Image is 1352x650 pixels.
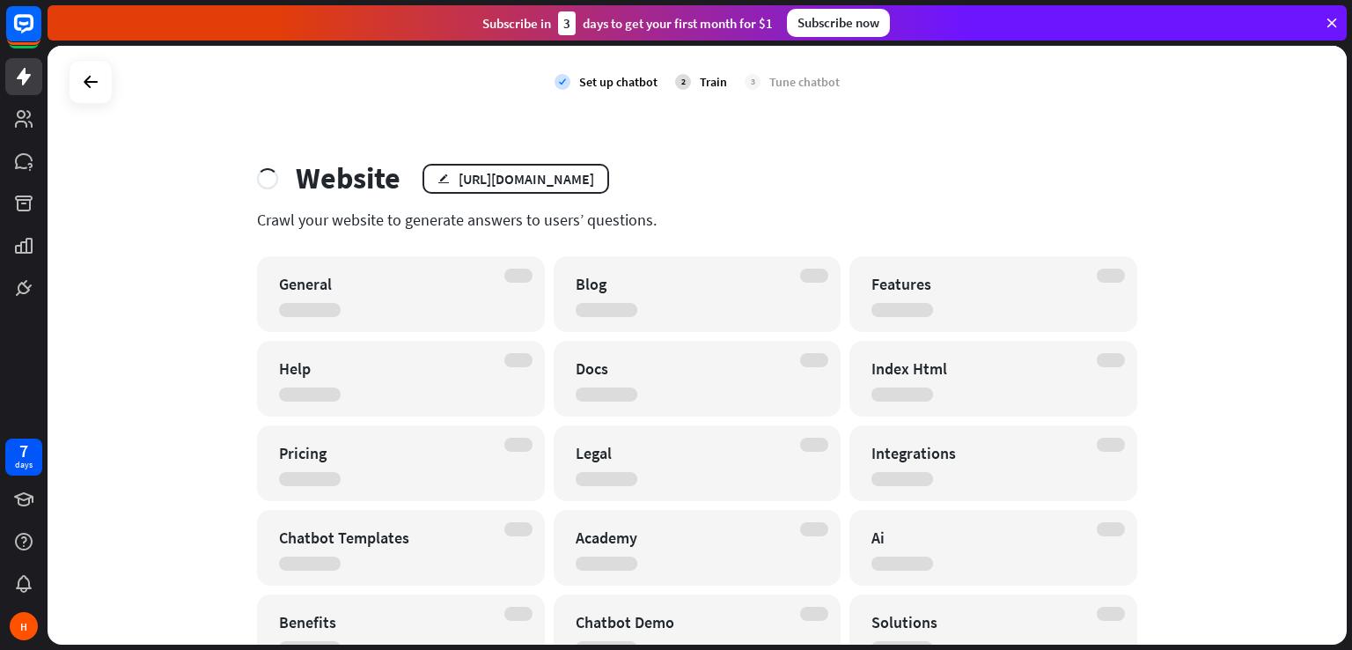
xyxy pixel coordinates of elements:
[437,173,450,184] i: edit
[19,443,28,459] div: 7
[15,459,33,471] div: days
[257,210,1137,230] div: Crawl your website to generate answers to users’ questions.
[279,443,492,463] div: Pricing
[745,74,760,90] div: 3
[700,74,727,90] div: Train
[871,612,1084,632] div: Solutions
[871,528,1084,548] div: Ai
[576,528,789,548] div: Academy
[10,612,38,640] div: H
[576,358,789,379] div: Docs
[576,443,789,463] div: Legal
[5,439,42,476] a: 7 days
[579,74,658,90] div: Set up chatbot
[279,358,492,379] div: Help
[555,74,570,90] i: check
[558,11,576,35] div: 3
[576,274,789,294] div: Blog
[296,160,400,196] div: Website
[14,7,67,60] button: Open LiveChat chat widget
[459,170,594,188] div: [URL][DOMAIN_NAME]
[871,443,1084,463] div: Integrations
[787,9,890,37] div: Subscribe now
[871,358,1084,379] div: Index Html
[482,11,773,35] div: Subscribe in days to get your first month for $1
[279,274,492,294] div: General
[871,274,1084,294] div: Features
[279,528,492,548] div: Chatbot Templates
[769,74,840,90] div: Tune chatbot
[675,74,691,90] div: 2
[279,612,492,632] div: Benefits
[576,612,789,632] div: Chatbot Demo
